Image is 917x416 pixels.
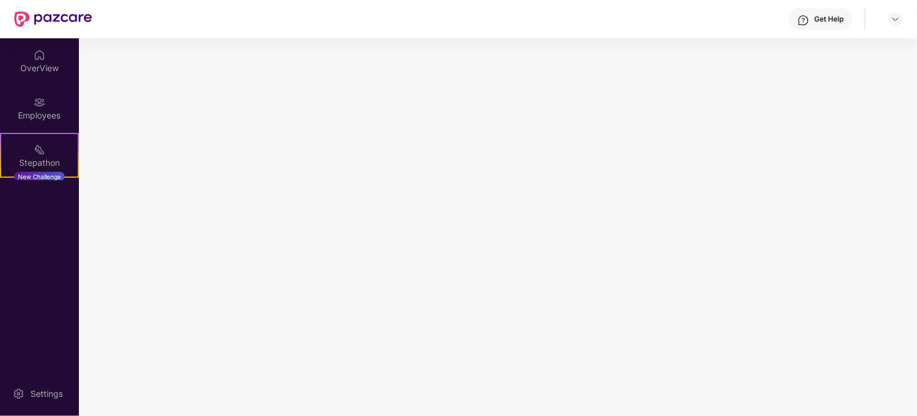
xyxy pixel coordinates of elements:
[891,14,900,24] img: svg+xml;base64,PHN2ZyBpZD0iRHJvcGRvd24tMzJ4MzIiIHhtbG5zPSJodHRwOi8vd3d3LnczLm9yZy8yMDAwL3N2ZyIgd2...
[13,388,25,400] img: svg+xml;base64,PHN2ZyBpZD0iU2V0dGluZy0yMHgyMCIgeG1sbnM9Imh0dHA6Ly93d3cudzMub3JnLzIwMDAvc3ZnIiB3aW...
[33,144,45,156] img: svg+xml;base64,PHN2ZyB4bWxucz0iaHR0cDovL3d3dy53My5vcmcvMjAwMC9zdmciIHdpZHRoPSIyMSIgaGVpZ2h0PSIyMC...
[27,388,66,400] div: Settings
[14,172,65,181] div: New Challenge
[14,11,92,27] img: New Pazcare Logo
[33,49,45,61] img: svg+xml;base64,PHN2ZyBpZD0iSG9tZSIgeG1sbnM9Imh0dHA6Ly93d3cudzMub3JnLzIwMDAvc3ZnIiB3aWR0aD0iMjAiIG...
[797,14,809,26] img: svg+xml;base64,PHN2ZyBpZD0iSGVscC0zMngzMiIgeG1sbnM9Imh0dHA6Ly93d3cudzMub3JnLzIwMDAvc3ZnIiB3aWR0aD...
[1,157,78,169] div: Stepathon
[814,14,843,24] div: Get Help
[33,96,45,108] img: svg+xml;base64,PHN2ZyBpZD0iRW1wbG95ZWVzIiB4bWxucz0iaHR0cDovL3d3dy53My5vcmcvMjAwMC9zdmciIHdpZHRoPS...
